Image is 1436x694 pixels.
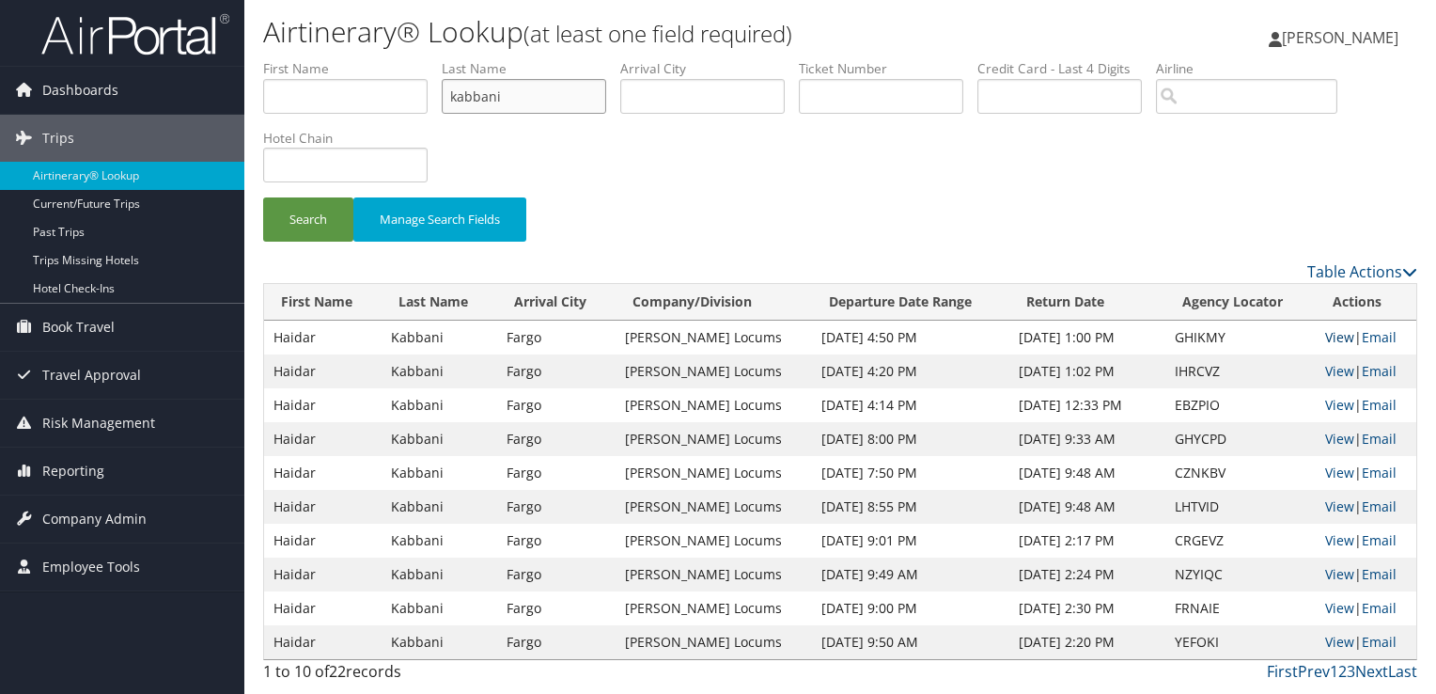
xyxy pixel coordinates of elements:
td: [DATE] 8:00 PM [812,422,1009,456]
td: | [1316,321,1416,355]
span: [PERSON_NAME] [1282,27,1398,48]
td: FRNAIE [1165,591,1316,625]
th: Departure Date Range: activate to sort column ascending [812,284,1009,321]
td: Fargo [497,388,616,422]
a: [PERSON_NAME] [1269,9,1417,66]
label: Hotel Chain [263,129,442,148]
td: | [1316,490,1416,524]
button: Manage Search Fields [353,197,526,242]
a: Email [1362,633,1397,651]
td: [DATE] 4:50 PM [812,321,1009,355]
td: [PERSON_NAME] Locums [616,625,812,659]
a: View [1325,633,1354,651]
td: | [1316,388,1416,422]
td: [PERSON_NAME] Locums [616,355,812,388]
td: Kabbani [382,625,497,659]
a: Email [1362,497,1397,515]
td: CRGEVZ [1165,524,1316,558]
a: Prev [1298,661,1330,682]
td: Fargo [497,321,616,355]
td: [DATE] 9:48 AM [1009,490,1164,524]
a: Email [1362,396,1397,414]
span: Risk Management [42,400,155,447]
td: [DATE] 9:49 AM [812,558,1009,591]
td: [PERSON_NAME] Locums [616,422,812,456]
td: Kabbani [382,355,497,388]
td: Fargo [497,524,616,558]
a: View [1325,328,1354,346]
td: Kabbani [382,321,497,355]
td: Haidar [264,524,382,558]
td: [PERSON_NAME] Locums [616,456,812,490]
td: [PERSON_NAME] Locums [616,490,812,524]
td: Haidar [264,625,382,659]
td: Haidar [264,558,382,591]
td: [DATE] 9:50 AM [812,625,1009,659]
td: Fargo [497,558,616,591]
a: View [1325,396,1354,414]
td: Kabbani [382,422,497,456]
td: Haidar [264,490,382,524]
td: LHTVID [1165,490,1316,524]
a: Email [1362,362,1397,380]
span: Reporting [42,448,104,495]
td: [DATE] 4:20 PM [812,355,1009,388]
th: Arrival City: activate to sort column ascending [497,284,616,321]
label: Credit Card - Last 4 Digits [977,59,1156,78]
td: Kabbani [382,591,497,625]
td: Fargo [497,355,616,388]
td: [DATE] 9:33 AM [1009,422,1164,456]
td: Haidar [264,456,382,490]
td: [DATE] 4:14 PM [812,388,1009,422]
td: Kabbani [382,456,497,490]
a: Next [1355,661,1388,682]
td: | [1316,456,1416,490]
a: View [1325,531,1354,549]
td: [PERSON_NAME] Locums [616,388,812,422]
td: [DATE] 2:20 PM [1009,625,1164,659]
span: Company Admin [42,496,147,543]
span: Travel Approval [42,352,141,399]
td: NZYIQC [1165,558,1316,591]
td: [DATE] 12:33 PM [1009,388,1164,422]
a: View [1325,362,1354,380]
td: | [1316,355,1416,388]
th: Agency Locator: activate to sort column ascending [1165,284,1316,321]
td: Haidar [264,321,382,355]
h1: Airtinerary® Lookup [263,12,1033,52]
a: 3 [1347,661,1355,682]
td: Fargo [497,591,616,625]
a: View [1325,599,1354,617]
td: [PERSON_NAME] Locums [616,321,812,355]
th: Actions [1316,284,1416,321]
td: Haidar [264,591,382,625]
td: [DATE] 7:50 PM [812,456,1009,490]
a: Email [1362,599,1397,617]
td: [DATE] 8:55 PM [812,490,1009,524]
span: 22 [329,661,346,682]
td: [PERSON_NAME] Locums [616,591,812,625]
td: [PERSON_NAME] Locums [616,524,812,558]
td: EBZPIO [1165,388,1316,422]
a: Email [1362,328,1397,346]
a: Table Actions [1307,261,1417,282]
td: Kabbani [382,388,497,422]
span: Book Travel [42,304,115,351]
span: Dashboards [42,67,118,114]
a: Email [1362,464,1397,481]
img: airportal-logo.png [41,12,229,56]
td: | [1316,625,1416,659]
td: GHIKMY [1165,321,1316,355]
a: Email [1362,565,1397,583]
td: Haidar [264,355,382,388]
label: Arrival City [620,59,799,78]
td: Haidar [264,422,382,456]
th: Company/Division [616,284,812,321]
label: First Name [263,59,442,78]
td: Fargo [497,490,616,524]
td: [DATE] 2:24 PM [1009,558,1164,591]
a: Email [1362,430,1397,448]
th: Return Date: activate to sort column ascending [1009,284,1164,321]
span: Trips [42,115,74,162]
td: Fargo [497,456,616,490]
